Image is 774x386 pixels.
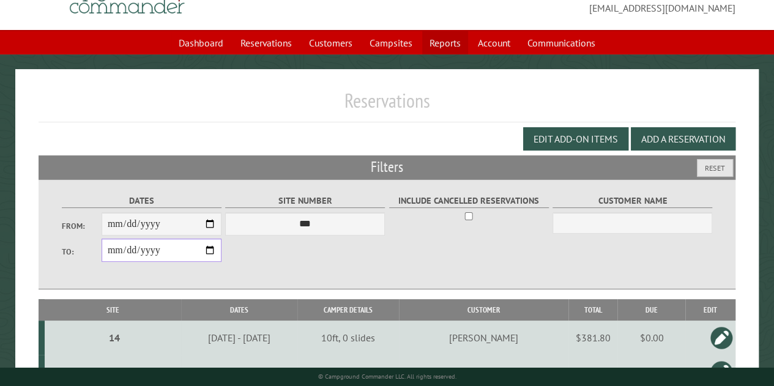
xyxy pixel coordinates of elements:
label: Include Cancelled Reservations [389,194,549,208]
th: Customer [399,299,569,321]
button: Reset [697,159,733,177]
th: Dates [181,299,297,321]
a: Customers [302,31,360,54]
th: Camper Details [297,299,398,321]
label: To: [62,246,102,258]
td: 10ft, 0 slides [297,321,398,355]
th: Due [617,299,685,321]
td: [PERSON_NAME] [399,321,569,355]
div: [DATE] - [DATE] [183,366,296,378]
td: $381.80 [568,321,617,355]
label: Site Number [225,194,385,208]
div: [DATE] - [DATE] [183,332,296,344]
label: From: [62,220,102,232]
button: Edit Add-on Items [523,127,628,150]
a: Reservations [233,31,299,54]
th: Edit [685,299,735,321]
th: Site [45,299,181,321]
a: Dashboard [171,31,231,54]
label: Dates [62,194,221,208]
h2: Filters [39,155,735,179]
a: Account [471,31,518,54]
a: Communications [520,31,603,54]
a: Reports [422,31,468,54]
label: Customer Name [553,194,712,208]
div: 21 [50,366,179,378]
small: © Campground Commander LLC. All rights reserved. [318,373,456,380]
td: $0.00 [617,321,685,355]
h1: Reservations [39,89,735,122]
button: Add a Reservation [631,127,735,150]
a: Campsites [362,31,420,54]
th: Total [568,299,617,321]
div: 14 [50,332,179,344]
